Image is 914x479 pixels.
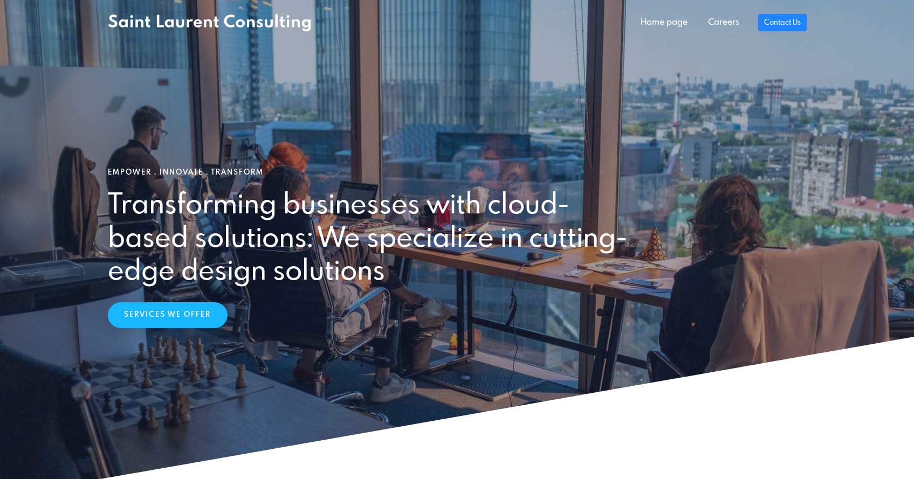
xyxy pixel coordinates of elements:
h1: Empower . Innovate . Transform [108,168,807,177]
a: Services We Offer [108,302,228,328]
a: Contact Us [758,14,806,31]
h2: Transforming businesses with cloud-based solutions: We specialize in cutting-edge design solutions [108,190,632,289]
a: Home page [630,12,698,33]
a: Careers [698,12,750,33]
